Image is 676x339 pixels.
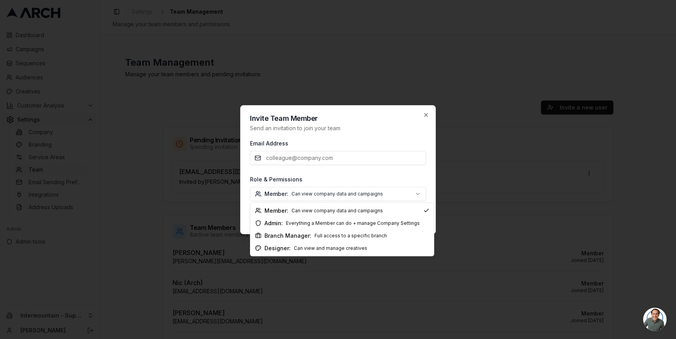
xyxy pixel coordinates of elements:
span: Everything a Member can do + manage Company Settings [286,220,420,226]
span: Designer: [264,244,291,252]
span: Can view and manage creatives [294,245,367,251]
span: Branch Manager: [264,232,311,240]
span: Can view company data and campaigns [291,208,383,214]
span: Admin: [264,219,283,227]
span: Member: [264,207,288,215]
span: Full access to a specific branch [315,233,387,239]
